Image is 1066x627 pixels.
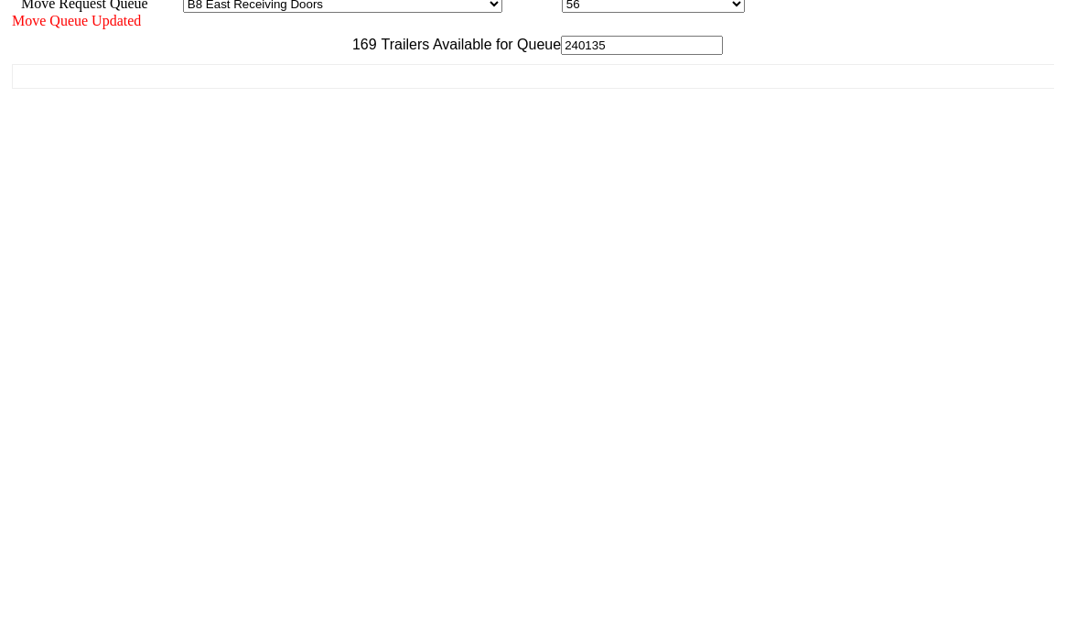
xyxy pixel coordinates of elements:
span: 169 [343,37,377,52]
span: Trailers Available for Queue [377,37,562,52]
span: Move Queue Updated [12,13,141,28]
input: Filter Available Trailers [561,36,723,55]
